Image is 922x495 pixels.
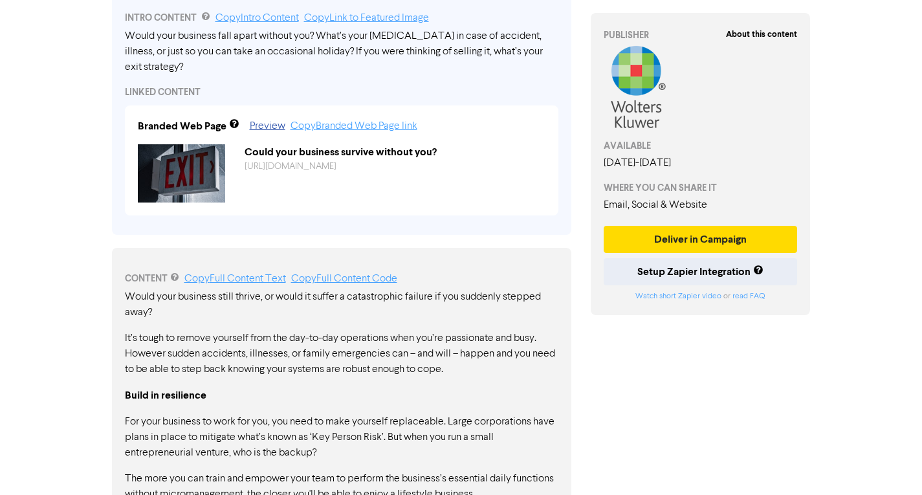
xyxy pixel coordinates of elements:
[291,121,417,131] a: Copy Branded Web Page link
[604,258,798,285] button: Setup Zapier Integration
[245,162,336,171] a: [URL][DOMAIN_NAME]
[125,389,206,402] strong: Build in resilience
[604,139,798,153] div: AVAILABLE
[125,289,558,320] p: Would your business still thrive, or would it suffer a catastrophic failure if you suddenly stepp...
[125,28,558,75] div: Would your business fall apart without you? What’s your [MEDICAL_DATA] in case of accident, illne...
[726,29,797,39] strong: About this content
[635,292,721,300] a: Watch short Zapier video
[125,331,558,377] p: It’s tough to remove yourself from the day-to-day operations when you’re passionate and busy. How...
[604,291,798,302] div: or
[604,197,798,213] div: Email, Social & Website
[304,13,429,23] a: Copy Link to Featured Image
[604,181,798,195] div: WHERE YOU CAN SHARE IT
[125,10,558,26] div: INTRO CONTENT
[604,155,798,171] div: [DATE] - [DATE]
[235,144,555,160] div: Could your business survive without you?
[235,160,555,173] div: https://public2.bomamarketing.com/cp/hKv8CFcs9swCFSGe1A3rc?sa=BePlt8F1
[732,292,765,300] a: read FAQ
[604,28,798,42] div: PUBLISHER
[138,118,226,134] div: Branded Web Page
[125,271,558,287] div: CONTENT
[604,226,798,253] button: Deliver in Campaign
[184,274,286,284] a: Copy Full Content Text
[125,85,558,99] div: LINKED CONTENT
[250,121,285,131] a: Preview
[215,13,299,23] a: Copy Intro Content
[125,414,558,461] p: For your business to work for you, you need to make yourself replaceable. Large corporations have...
[291,274,397,284] a: Copy Full Content Code
[857,433,922,495] iframe: Chat Widget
